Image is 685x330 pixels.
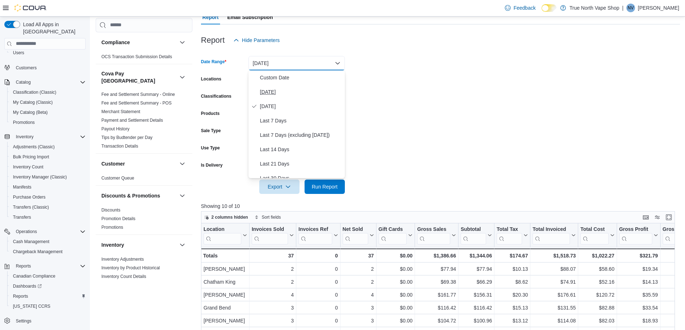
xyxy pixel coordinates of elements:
[201,128,221,134] label: Sale Type
[533,303,576,312] div: $131.55
[204,316,247,325] div: [PERSON_NAME]
[619,265,658,273] div: $19.34
[101,224,123,230] span: Promotions
[580,303,614,312] div: $82.88
[497,226,522,245] div: Total Tax
[101,100,172,106] span: Fee and Settlement Summary - POS
[580,278,614,286] div: $52.16
[260,116,342,125] span: Last 7 Days
[461,226,486,245] div: Subtotal
[101,118,163,123] a: Payment and Settlement Details
[10,98,86,107] span: My Catalog (Classic)
[342,226,368,233] div: Net Sold
[13,99,53,105] span: My Catalog (Classic)
[96,174,192,185] div: Customer
[417,226,450,233] div: Gross Sales
[101,265,160,271] span: Inventory by Product Historical
[201,76,222,82] label: Locations
[7,247,88,257] button: Chargeback Management
[13,89,56,95] span: Classification (Classic)
[461,278,492,286] div: $66.29
[13,273,55,279] span: Canadian Compliance
[10,143,58,151] a: Adjustments (Classic)
[101,109,140,115] span: Merchant Statement
[10,173,86,181] span: Inventory Manager (Classic)
[13,227,86,236] span: Operations
[10,247,65,256] a: Chargeback Management
[619,226,658,245] button: Gross Profit
[204,226,241,233] div: Location
[204,226,241,245] div: Location
[580,265,614,273] div: $58.60
[101,54,172,60] span: OCS Transaction Submission Details
[298,278,338,286] div: 0
[497,291,528,299] div: $20.30
[252,265,294,273] div: 2
[201,213,251,222] button: 2 columns hidden
[248,70,345,178] div: Select listbox
[13,50,24,56] span: Users
[13,184,31,190] span: Manifests
[626,4,635,12] div: Nathan Vape
[10,213,34,222] a: Transfers
[16,79,31,85] span: Catalog
[497,226,528,245] button: Total Tax
[580,226,614,245] button: Total Cost
[497,316,528,325] div: $13.12
[201,145,220,151] label: Use Type
[101,143,138,149] span: Transaction Details
[298,303,338,312] div: 0
[10,153,86,161] span: Bulk Pricing Import
[7,237,88,247] button: Cash Management
[252,291,294,299] div: 4
[342,278,374,286] div: 2
[417,251,456,260] div: $1,386.66
[101,241,177,248] button: Inventory
[178,191,187,200] button: Discounts & Promotions
[7,301,88,311] button: [US_STATE] CCRS
[1,77,88,87] button: Catalog
[178,38,187,47] button: Compliance
[204,303,247,312] div: Grand Bend
[417,226,456,245] button: Gross Sales
[252,226,288,233] div: Invoices Sold
[10,213,86,222] span: Transfers
[461,303,492,312] div: $116.42
[10,108,86,117] span: My Catalog (Beta)
[101,175,134,181] span: Customer Queue
[178,241,187,249] button: Inventory
[16,134,33,140] span: Inventory
[580,251,614,260] div: $1,022.27
[461,316,492,325] div: $100.96
[298,251,338,260] div: 0
[13,262,34,270] button: Reports
[7,281,88,291] a: Dashboards
[10,48,27,57] a: Users
[101,92,175,97] span: Fee and Settlement Summary - Online
[10,203,86,212] span: Transfers (Classic)
[13,133,86,141] span: Inventory
[619,316,658,325] div: $18.93
[13,78,33,87] button: Catalog
[1,227,88,237] button: Operations
[7,107,88,117] button: My Catalog (Beta)
[10,193,86,201] span: Purchase Orders
[204,265,247,273] div: [PERSON_NAME]
[201,59,227,65] label: Date Range
[10,98,56,107] a: My Catalog (Classic)
[101,135,152,140] a: Tips by Budtender per Day
[7,152,88,162] button: Bulk Pricing Import
[260,174,342,182] span: Last 30 Days
[665,213,673,222] button: Enter fullscreen
[101,192,177,199] button: Discounts & Promotions
[417,226,450,245] div: Gross Sales
[7,271,88,281] button: Canadian Compliance
[20,21,86,35] span: Load All Apps in [GEOGRAPHIC_DATA]
[7,172,88,182] button: Inventory Manager (Classic)
[497,278,528,286] div: $8.62
[10,183,86,191] span: Manifests
[242,37,280,44] span: Hide Parameters
[7,192,88,202] button: Purchase Orders
[622,4,624,12] p: |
